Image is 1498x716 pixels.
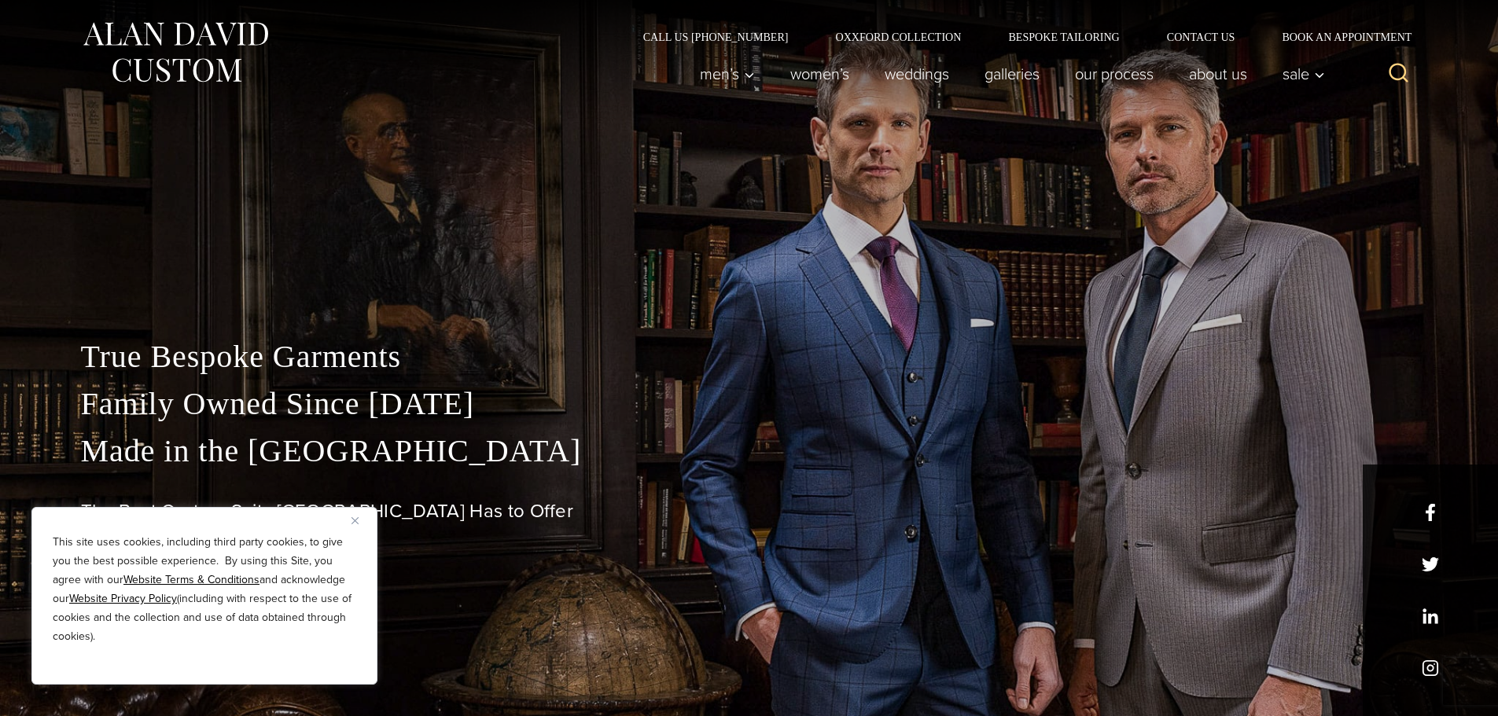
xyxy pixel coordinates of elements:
button: View Search Form [1380,55,1418,93]
img: Alan David Custom [81,17,270,87]
img: Close [351,517,359,524]
nav: Primary Navigation [682,58,1333,90]
a: Oxxford Collection [812,31,985,42]
p: True Bespoke Garments Family Owned Since [DATE] Made in the [GEOGRAPHIC_DATA] [81,333,1418,475]
h1: The Best Custom Suits [GEOGRAPHIC_DATA] Has to Offer [81,500,1418,523]
a: Galleries [966,58,1057,90]
a: weddings [867,58,966,90]
button: Close [351,511,370,530]
a: About Us [1171,58,1264,90]
a: Our Process [1057,58,1171,90]
a: Contact Us [1143,31,1259,42]
a: Website Privacy Policy [69,590,177,607]
span: Sale [1283,66,1325,82]
p: This site uses cookies, including third party cookies, to give you the best possible experience. ... [53,533,356,646]
a: Book an Appointment [1258,31,1417,42]
a: Women’s [772,58,867,90]
a: Website Terms & Conditions [123,571,259,588]
a: Call Us [PHONE_NUMBER] [620,31,812,42]
span: Men’s [700,66,755,82]
nav: Secondary Navigation [620,31,1418,42]
a: Bespoke Tailoring [985,31,1143,42]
